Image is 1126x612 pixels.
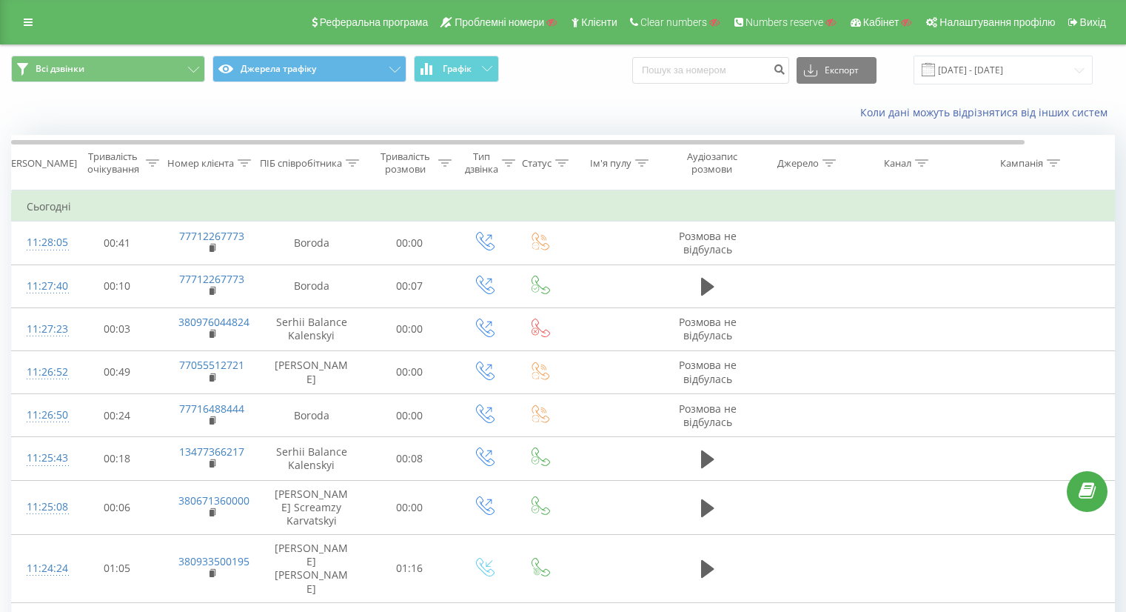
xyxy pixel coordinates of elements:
div: [PERSON_NAME] [2,157,77,170]
td: Serhii Balance Kalenskyi [260,307,363,350]
span: Numbers reserve [745,16,823,28]
span: Клієнти [581,16,617,28]
td: Boroda [260,394,363,437]
a: 380933500195 [178,554,249,568]
td: Boroda [260,222,363,265]
a: Коли дані можуть відрізнятися вiд інших систем [860,105,1115,119]
td: 00:06 [71,480,164,535]
div: Тривалість очікування [84,150,142,176]
button: Графік [414,56,499,82]
div: Кампанія [1000,157,1043,170]
td: 00:10 [71,265,164,307]
button: Джерела трафіку [212,56,406,82]
a: 380976044824 [178,315,249,329]
button: Всі дзвінки [11,56,205,82]
td: 00:24 [71,394,164,437]
td: Serhii Balance Kalenskyi [260,437,363,480]
td: 00:00 [363,350,456,393]
div: Тривалість розмови [376,150,435,176]
td: Boroda [260,265,363,307]
div: Аудіозапис розмови [676,150,748,176]
td: 00:08 [363,437,456,480]
td: 00:41 [71,222,164,265]
div: Номер клієнта [167,157,234,170]
div: Ім'я пулу [590,157,631,170]
div: Тип дзвінка [465,150,498,176]
td: 00:03 [71,307,164,350]
td: 00:00 [363,307,456,350]
a: 77716488444 [179,402,244,416]
td: 00:18 [71,437,164,480]
span: Графік [443,64,472,74]
span: Вихід [1080,16,1106,28]
input: Пошук за номером [632,57,789,84]
span: Розмова не відбулась [679,315,737,342]
span: Всі дзвінки [36,63,84,75]
td: 00:07 [363,265,456,307]
td: 00:00 [363,394,456,437]
div: 11:27:23 [27,315,56,344]
span: Розмова не відбулась [679,402,737,429]
a: 77712267773 [179,272,244,286]
span: Кабінет [863,16,899,28]
a: 13477366217 [179,445,244,459]
td: 01:16 [363,535,456,603]
div: Статус [522,157,552,170]
td: 01:05 [71,535,164,603]
a: 77055512721 [179,358,244,372]
td: 00:00 [363,222,456,265]
a: 380671360000 [178,493,249,508]
div: 11:25:08 [27,493,56,522]
div: Канал [884,157,911,170]
span: Реферальна програма [320,16,429,28]
div: ПІБ співробітника [260,157,342,170]
span: Clear numbers [640,16,707,28]
td: 00:00 [363,480,456,535]
button: Експорт [797,57,877,84]
a: 77712267773 [179,229,244,243]
div: 11:25:43 [27,444,56,473]
span: Налаштування профілю [939,16,1055,28]
td: [PERSON_NAME] [PERSON_NAME] [260,535,363,603]
div: 11:24:24 [27,554,56,583]
div: 11:26:52 [27,358,56,387]
div: Джерело [777,157,819,170]
span: Розмова не відбулась [679,229,737,256]
span: Проблемні номери [455,16,544,28]
span: Розмова не відбулась [679,358,737,385]
td: [PERSON_NAME] [260,350,363,393]
td: 00:49 [71,350,164,393]
div: 11:28:05 [27,228,56,257]
td: [PERSON_NAME] Screamzy Karvatskyi [260,480,363,535]
div: 11:27:40 [27,272,56,301]
div: 11:26:50 [27,401,56,430]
